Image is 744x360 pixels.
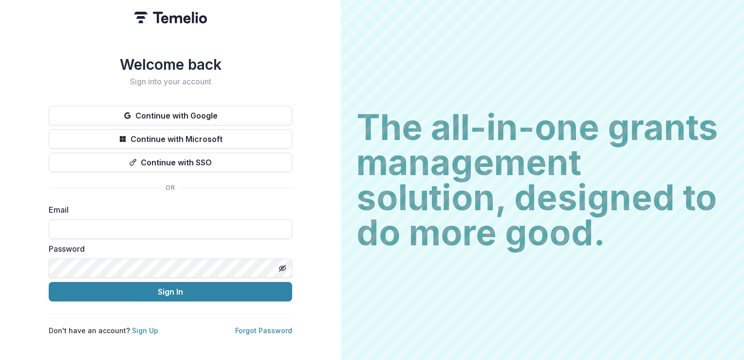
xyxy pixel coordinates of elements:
h1: Welcome back [49,56,292,73]
p: Don't have an account? [49,325,158,336]
button: Continue with Google [49,106,292,125]
button: Toggle password visibility [275,260,290,276]
a: Sign Up [132,326,158,335]
button: Sign In [49,282,292,301]
label: Password [49,243,286,255]
button: Continue with Microsoft [49,129,292,149]
button: Continue with SSO [49,153,292,172]
a: Forgot Password [235,326,292,335]
img: Temelio [134,12,207,23]
h2: Sign into your account [49,77,292,86]
label: Email [49,204,286,216]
